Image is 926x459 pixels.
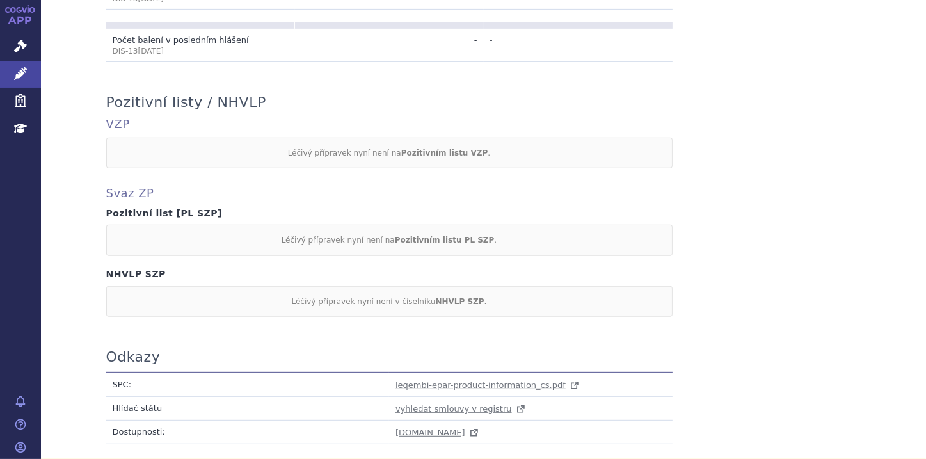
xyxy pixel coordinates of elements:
h3: Odkazy [106,349,161,366]
a: [DOMAIN_NAME] [395,428,481,437]
span: leqembi-epar-product-information_cs.pdf [395,380,566,390]
td: Dostupnosti: [106,421,390,444]
p: DIS-13 [113,46,289,57]
strong: Pozitivním listu PL SZP [395,236,495,245]
span: [DOMAIN_NAME] [395,428,465,437]
h4: NHVLP SZP [106,269,861,280]
strong: NHVLP SZP [436,297,484,306]
td: - [484,29,673,62]
td: Hlídač státu [106,397,390,421]
h4: VZP [106,117,861,131]
td: - [295,29,484,62]
div: Léčivý přípravek nyní není na . [106,138,673,168]
span: [DATE] [138,47,164,56]
a: vyhledat smlouvy v registru [395,404,527,414]
td: SPC: [106,373,390,397]
h4: Svaz ZP [106,186,861,200]
a: leqembi-epar-product-information_cs.pdf [395,380,581,390]
strong: Pozitivním listu VZP [401,149,488,157]
h4: Pozitivní list [PL SZP] [106,208,861,219]
div: Léčivý přípravek nyní není na . [106,225,673,255]
div: Léčivý přípravek nyní není v číselníku . [106,286,673,317]
span: vyhledat smlouvy v registru [395,404,512,414]
td: Počet balení v posledním hlášení [106,29,295,62]
h3: Pozitivní listy / NHVLP [106,94,266,111]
